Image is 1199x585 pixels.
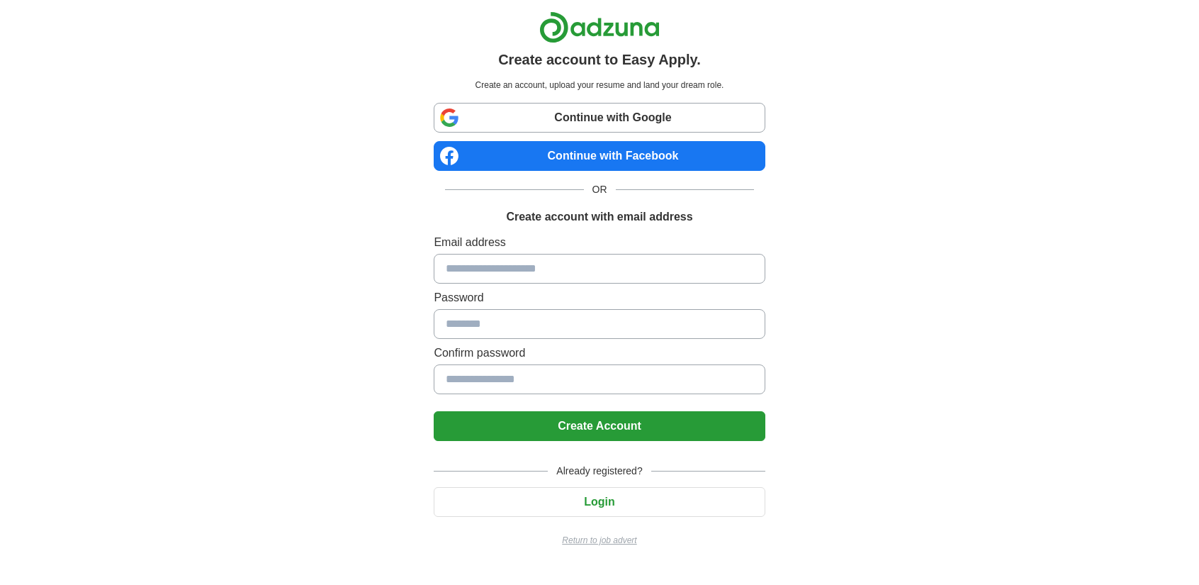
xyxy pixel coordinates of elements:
[434,496,765,508] a: Login
[498,49,701,70] h1: Create account to Easy Apply.
[434,534,765,547] a: Return to job advert
[434,487,765,517] button: Login
[584,182,616,197] span: OR
[539,11,660,43] img: Adzuna logo
[434,345,765,362] label: Confirm password
[437,79,762,91] p: Create an account, upload your resume and land your dream role.
[506,208,692,225] h1: Create account with email address
[434,141,765,171] a: Continue with Facebook
[548,464,651,479] span: Already registered?
[434,411,765,441] button: Create Account
[434,289,765,306] label: Password
[434,234,765,251] label: Email address
[434,103,765,133] a: Continue with Google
